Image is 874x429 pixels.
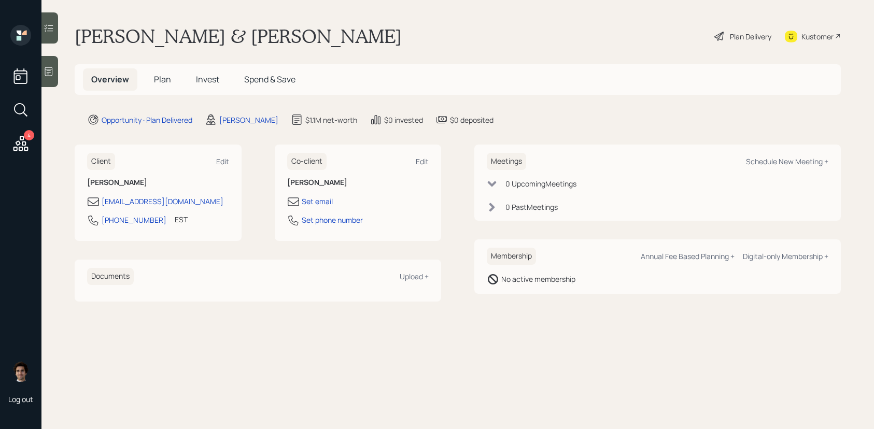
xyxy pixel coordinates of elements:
[305,115,357,125] div: $1.1M net-worth
[87,268,134,285] h6: Documents
[8,394,33,404] div: Log out
[102,115,192,125] div: Opportunity · Plan Delivered
[102,214,166,225] div: [PHONE_NUMBER]
[196,74,219,85] span: Invest
[384,115,423,125] div: $0 invested
[487,153,526,170] h6: Meetings
[216,156,229,166] div: Edit
[24,130,34,140] div: 4
[730,31,771,42] div: Plan Delivery
[746,156,828,166] div: Schedule New Meeting +
[87,178,229,187] h6: [PERSON_NAME]
[87,153,115,170] h6: Client
[416,156,429,166] div: Edit
[743,251,828,261] div: Digital-only Membership +
[487,248,536,265] h6: Membership
[302,214,363,225] div: Set phone number
[450,115,494,125] div: $0 deposited
[75,25,402,48] h1: [PERSON_NAME] & [PERSON_NAME]
[175,214,188,225] div: EST
[505,202,558,212] div: 0 Past Meeting s
[102,196,223,207] div: [EMAIL_ADDRESS][DOMAIN_NAME]
[244,74,295,85] span: Spend & Save
[219,115,278,125] div: [PERSON_NAME]
[801,31,834,42] div: Kustomer
[400,271,429,281] div: Upload +
[287,153,327,170] h6: Co-client
[501,274,575,284] div: No active membership
[302,196,333,207] div: Set email
[505,178,576,189] div: 0 Upcoming Meeting s
[91,74,129,85] span: Overview
[154,74,171,85] span: Plan
[10,361,31,382] img: harrison-schaefer-headshot-2.png
[287,178,429,187] h6: [PERSON_NAME]
[641,251,735,261] div: Annual Fee Based Planning +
